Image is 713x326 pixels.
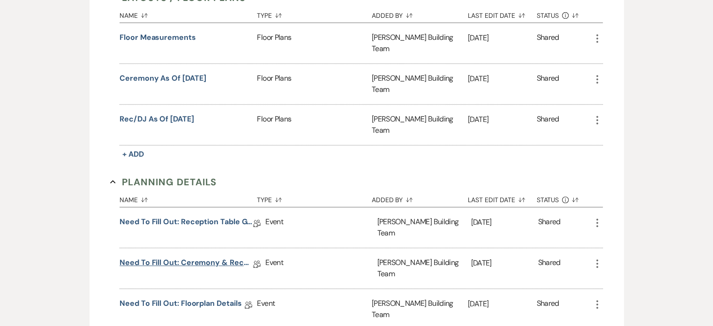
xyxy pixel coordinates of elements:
[537,12,559,19] span: Status
[257,23,371,63] div: Floor Plans
[120,189,257,207] button: Name
[537,189,592,207] button: Status
[537,298,559,320] div: Shared
[468,189,537,207] button: Last Edit Date
[120,148,147,161] button: + Add
[120,114,194,125] button: Rec/DJ as of [DATE]
[537,5,592,23] button: Status
[265,207,377,248] div: Event
[537,73,559,95] div: Shared
[372,23,468,63] div: [PERSON_NAME] Building Team
[257,189,371,207] button: Type
[372,105,468,145] div: [PERSON_NAME] Building Team
[537,32,559,54] div: Shared
[537,114,559,136] div: Shared
[471,216,538,228] p: [DATE]
[120,216,253,231] a: Need to Fill Out: Reception Table Guest Count
[537,197,559,203] span: Status
[471,257,538,269] p: [DATE]
[120,32,196,43] button: Floor Measurements
[257,105,371,145] div: Floor Plans
[265,248,377,288] div: Event
[372,64,468,104] div: [PERSON_NAME] Building Team
[372,189,468,207] button: Added By
[468,114,537,126] p: [DATE]
[372,5,468,23] button: Added By
[468,298,537,310] p: [DATE]
[122,149,144,159] span: + Add
[257,64,371,104] div: Floor Plans
[468,32,537,44] p: [DATE]
[377,207,471,248] div: [PERSON_NAME] Building Team
[120,5,257,23] button: Name
[468,5,537,23] button: Last Edit Date
[538,216,560,239] div: Shared
[257,5,371,23] button: Type
[120,298,241,312] a: Need to Fill Out: Floorplan Details
[468,73,537,85] p: [DATE]
[120,73,206,84] button: Ceremony as of [DATE]
[110,175,217,189] button: Planning Details
[377,248,471,288] div: [PERSON_NAME] Building Team
[120,257,253,272] a: Need to Fill Out: Ceremony & Reception Details
[538,257,560,280] div: Shared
